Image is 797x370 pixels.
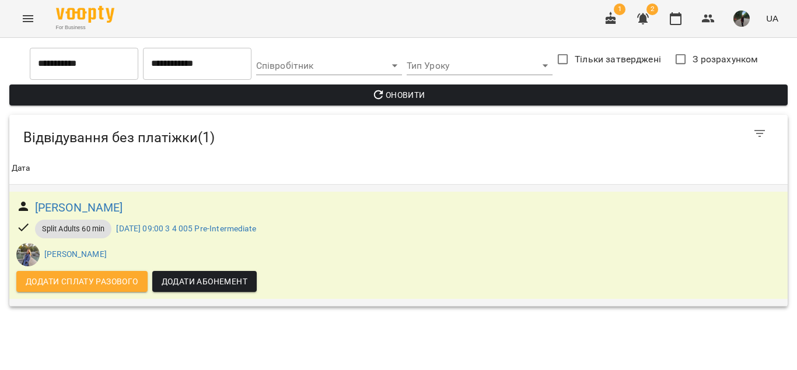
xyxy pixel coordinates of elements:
[9,84,788,105] button: Оновити
[14,5,42,33] button: Menu
[614,3,625,15] span: 1
[116,224,256,233] a: [DATE] 09:00 3 4 005 Pre-Intermediate
[44,249,107,259] a: [PERSON_NAME]
[23,129,480,147] h5: Відвідування без платіжки ( 1 )
[761,8,783,29] button: UA
[152,271,257,292] button: Додати Абонемент
[9,115,788,152] div: Table Toolbar
[646,3,658,15] span: 2
[56,6,114,23] img: Voopty Logo
[12,161,30,175] div: Дата
[19,88,778,102] span: Оновити
[35,199,123,217] a: [PERSON_NAME]
[26,274,138,288] span: Додати сплату разового
[16,243,40,266] img: Гудим Віка
[162,274,247,288] span: Додати Абонемент
[56,24,114,31] span: For Business
[733,10,750,27] img: a4a81a33a2edcf2d52ae485f96d35f02.jpg
[746,119,774,147] button: Фільтр
[16,271,148,292] button: Додати сплату разового
[766,12,778,24] span: UA
[35,224,112,234] span: Split Adults 60 min
[12,161,785,175] span: Дата
[575,52,661,66] span: Тільки затверджені
[693,52,758,66] span: З розрахунком
[12,161,30,175] div: Sort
